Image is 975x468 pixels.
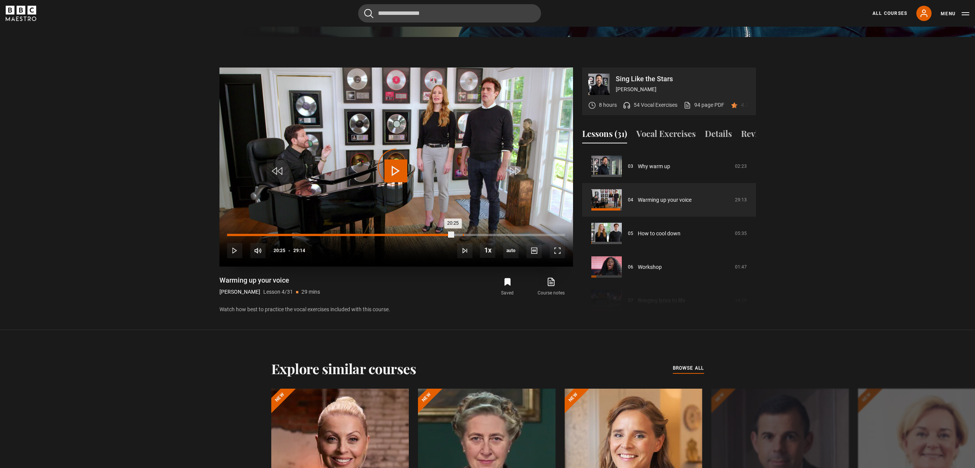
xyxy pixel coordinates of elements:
p: Sing Like the Stars [616,76,750,82]
p: [PERSON_NAME] [616,85,750,93]
p: 29 mins [301,288,320,296]
button: Details [705,127,732,143]
a: browse all [673,364,704,373]
button: Next Lesson [457,243,472,258]
span: 29:14 [293,244,305,257]
p: Lesson 4/31 [263,288,293,296]
p: [PERSON_NAME] [219,288,260,296]
span: 20:25 [274,244,285,257]
a: How to cool down [638,230,680,238]
button: Vocal Exercises [636,127,696,143]
p: 54 Vocal Exercises [634,101,677,109]
a: 94 page PDF [684,101,724,109]
a: Why warm up [638,162,670,170]
button: Toggle navigation [941,10,969,18]
button: Playback Rate [480,243,495,258]
svg: BBC Maestro [6,6,36,21]
a: Warming up your voice [638,196,692,204]
p: 8 hours [599,101,617,109]
p: Watch how best to practice the vocal exercises included with this course. [219,306,573,314]
button: Saved [486,276,529,298]
button: Lessons (31) [582,127,627,143]
button: Mute [250,243,266,258]
button: Fullscreen [550,243,565,258]
a: Course notes [529,276,573,298]
button: Submit the search query [364,9,373,18]
div: Current quality: 720p [503,243,519,258]
h2: Explore similar courses [271,360,416,376]
a: All Courses [873,10,907,17]
div: Progress Bar [227,234,565,236]
button: Reviews (60) [741,127,789,143]
span: - [288,248,290,253]
span: auto [503,243,519,258]
input: Search [358,4,541,23]
a: Workshop [638,263,662,271]
h1: Warming up your voice [219,276,320,285]
video-js: Video Player [219,68,573,267]
button: Captions [527,243,542,258]
button: Play [227,243,242,258]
